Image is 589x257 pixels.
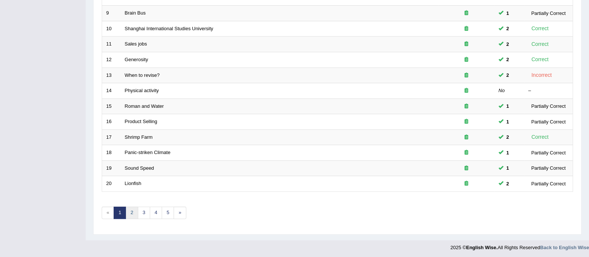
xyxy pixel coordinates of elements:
div: – [528,87,569,94]
td: 11 [102,37,121,52]
div: Exam occurring question [443,149,490,156]
a: Lionfish [125,181,142,186]
a: 4 [150,207,162,219]
div: Partially Correct [528,102,569,110]
div: Correct [528,55,552,64]
div: 2025 © All Rights Reserved [450,240,589,251]
div: Exam occurring question [443,103,490,110]
a: 2 [126,207,138,219]
a: 5 [162,207,174,219]
span: You can still take this question [503,164,512,172]
div: Exam occurring question [443,10,490,17]
a: Panic-striken Climate [125,150,171,155]
span: You can still take this question [503,71,512,79]
div: Partially Correct [528,9,569,17]
td: 12 [102,52,121,68]
a: Brain Bus [125,10,146,16]
td: 20 [102,176,121,192]
div: Exam occurring question [443,25,490,32]
a: Back to English Wise [540,245,589,250]
em: No [498,88,505,93]
span: You can still take this question [503,25,512,32]
td: 17 [102,129,121,145]
span: You can still take this question [503,133,512,141]
div: Partially Correct [528,149,569,157]
div: Incorrect [528,71,555,79]
td: 18 [102,145,121,161]
td: 15 [102,98,121,114]
td: 13 [102,68,121,83]
div: Partially Correct [528,118,569,126]
td: 19 [102,160,121,176]
span: You can still take this question [503,40,512,48]
a: » [174,207,186,219]
span: You can still take this question [503,56,512,63]
div: Correct [528,24,552,33]
a: Shrimp Farm [125,134,153,140]
div: Exam occurring question [443,72,490,79]
div: Exam occurring question [443,165,490,172]
span: You can still take this question [503,118,512,126]
div: Exam occurring question [443,87,490,94]
div: Partially Correct [528,164,569,172]
a: Shanghai International Studies University [125,26,213,31]
a: Roman and Water [125,103,164,109]
a: When to revise? [125,72,160,78]
span: « [102,207,114,219]
td: 10 [102,21,121,37]
a: 1 [114,207,126,219]
a: Sales jobs [125,41,147,47]
div: Correct [528,133,552,141]
div: Exam occurring question [443,41,490,48]
span: You can still take this question [503,180,512,188]
div: Exam occurring question [443,134,490,141]
a: Sound Speed [125,165,154,171]
td: 14 [102,83,121,99]
div: Partially Correct [528,180,569,188]
strong: English Wise. [466,245,497,250]
div: Exam occurring question [443,56,490,63]
a: Product Selling [125,119,157,124]
div: Exam occurring question [443,180,490,187]
td: 9 [102,6,121,21]
a: Generosity [125,57,148,62]
span: You can still take this question [503,9,512,17]
a: 3 [138,207,150,219]
td: 16 [102,114,121,130]
div: Correct [528,40,552,48]
span: You can still take this question [503,102,512,110]
span: You can still take this question [503,149,512,157]
div: Exam occurring question [443,118,490,125]
a: Physical activity [125,88,159,93]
